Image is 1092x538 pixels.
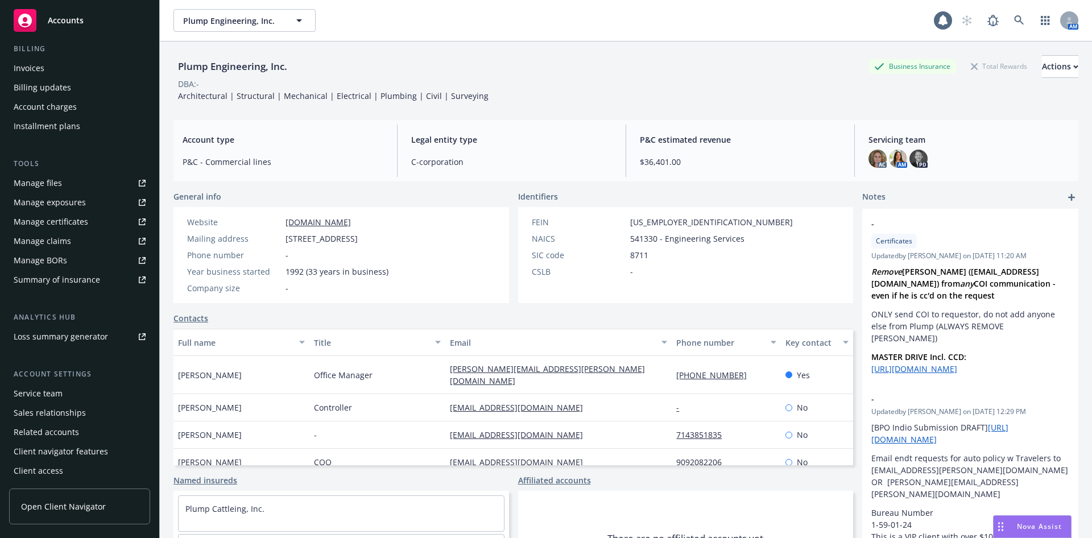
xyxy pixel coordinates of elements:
a: Manage claims [9,232,150,250]
div: NAICS [532,233,626,245]
div: Account settings [9,369,150,380]
a: Start snowing [955,9,978,32]
div: Mailing address [187,233,281,245]
span: [US_EMPLOYER_IDENTIFICATION_NUMBER] [630,216,793,228]
a: Switch app [1034,9,1057,32]
span: [PERSON_NAME] [178,369,242,381]
span: Controller [314,402,352,413]
div: Sales relationships [14,404,86,422]
a: 9092082206 [676,457,731,467]
a: Invoices [9,59,150,77]
span: P&C - Commercial lines [183,156,383,168]
a: Plump Cattleing, Inc. [185,503,264,514]
span: [PERSON_NAME] [178,429,242,441]
span: - [286,282,288,294]
span: - [630,266,633,278]
div: Total Rewards [965,59,1033,73]
span: Architectural | Structural | Mechanical | Electrical | Plumbing | Civil | Surveying [178,90,489,101]
a: Search [1008,9,1031,32]
div: Manage certificates [14,213,88,231]
a: add [1065,191,1078,204]
div: Plump Engineering, Inc. [173,59,292,74]
div: Loss summary generator [14,328,108,346]
div: Key contact [785,337,836,349]
a: Summary of insurance [9,271,150,289]
span: $36,401.00 [640,156,841,168]
img: photo [868,150,887,168]
button: Title [309,329,445,356]
span: Notes [862,191,886,204]
span: Legal entity type [411,134,612,146]
div: Phone number [676,337,763,349]
div: Billing updates [14,78,71,97]
a: Manage files [9,174,150,192]
div: Email [450,337,655,349]
span: [STREET_ADDRESS] [286,233,358,245]
a: Manage BORs [9,251,150,270]
span: [PERSON_NAME] [178,402,242,413]
span: Servicing team [868,134,1069,146]
button: Email [445,329,672,356]
div: Manage exposures [14,193,86,212]
div: Manage BORs [14,251,67,270]
div: Phone number [187,249,281,261]
button: Plump Engineering, Inc. [173,9,316,32]
strong: [PERSON_NAME] ([EMAIL_ADDRESS][DOMAIN_NAME]) from COI communication - even if he is cc'd on the r... [871,266,1058,301]
span: P&C estimated revenue [640,134,841,146]
span: Manage exposures [9,193,150,212]
button: Phone number [672,329,780,356]
img: photo [909,150,928,168]
div: Website [187,216,281,228]
span: Nova Assist [1017,522,1062,531]
a: Report a Bug [982,9,1004,32]
p: ONLY send COI to requestor, do not add anyone else from Plump (ALWAYS REMOVE [PERSON_NAME]) [871,308,1069,344]
a: Billing updates [9,78,150,97]
button: Full name [173,329,309,356]
span: Identifiers [518,191,558,202]
div: Manage claims [14,232,71,250]
a: Accounts [9,5,150,36]
span: Open Client Navigator [21,500,106,512]
div: Invoices [14,59,44,77]
button: Actions [1042,55,1078,78]
span: Plump Engineering, Inc. [183,15,282,27]
img: photo [889,150,907,168]
a: [EMAIL_ADDRESS][DOMAIN_NAME] [450,429,592,440]
div: Drag to move [994,516,1008,537]
span: Updated by [PERSON_NAME] on [DATE] 12:29 PM [871,407,1069,417]
span: 8711 [630,249,648,261]
div: Service team [14,384,63,403]
a: Related accounts [9,423,150,441]
span: Account type [183,134,383,146]
span: 541330 - Engineering Services [630,233,744,245]
span: - [871,218,1040,230]
a: Service team [9,384,150,403]
button: Nova Assist [993,515,1072,538]
a: Installment plans [9,117,150,135]
div: Account charges [14,98,77,116]
span: Accounts [48,16,84,25]
a: Client navigator features [9,442,150,461]
div: Full name [178,337,292,349]
span: - [286,249,288,261]
a: Loss summary generator [9,328,150,346]
span: 1992 (33 years in business) [286,266,388,278]
div: Client navigator features [14,442,108,461]
a: [EMAIL_ADDRESS][DOMAIN_NAME] [450,457,592,467]
div: Billing [9,43,150,55]
span: COO [314,456,332,468]
a: [PHONE_NUMBER] [676,370,756,380]
strong: MASTER DRIVE Incl. CCD: [871,351,966,362]
a: Affiliated accounts [518,474,591,486]
span: C-corporation [411,156,612,168]
span: No [797,456,808,468]
div: Manage files [14,174,62,192]
span: Office Manager [314,369,373,381]
span: - [314,429,317,441]
span: [PERSON_NAME] [178,456,242,468]
div: Company size [187,282,281,294]
a: [DOMAIN_NAME] [286,217,351,227]
p: [BPO Indio Submission DRAFT] [871,421,1069,445]
button: Key contact [781,329,853,356]
div: DBA: - [178,78,199,90]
